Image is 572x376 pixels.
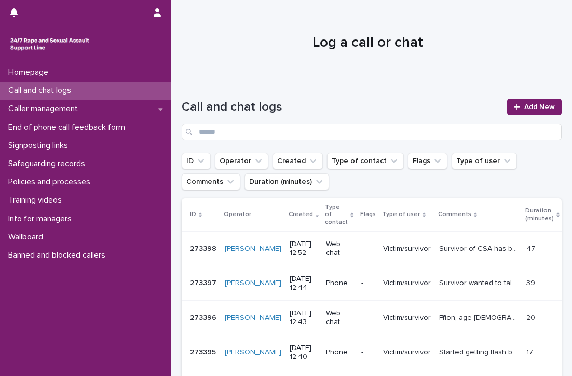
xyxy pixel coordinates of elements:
button: Duration (minutes) [244,173,329,190]
p: Phone [326,279,352,288]
span: Add New [524,103,555,111]
a: [PERSON_NAME] [225,245,281,253]
button: Type of contact [327,153,404,169]
p: Signposting links [4,141,76,151]
p: Started getting flash backs for something that happened a long time ago. Is receiving therapy and... [439,346,520,357]
p: 47 [526,243,537,253]
button: Created [273,153,323,169]
p: - [361,245,375,253]
p: Safeguarding records [4,159,93,169]
a: [PERSON_NAME] [225,348,281,357]
button: Comments [182,173,240,190]
button: ID [182,153,211,169]
a: [PERSON_NAME] [225,279,281,288]
p: [DATE] 12:44 [290,275,318,292]
button: Operator [215,153,268,169]
p: Training videos [4,195,70,205]
input: Search [182,124,562,140]
p: 39 [526,277,537,288]
p: Victim/survivor [383,279,431,288]
button: Type of user [452,153,517,169]
p: - [361,348,375,357]
p: Phone [326,348,352,357]
p: ID [190,209,196,220]
p: Victim/survivor [383,314,431,323]
p: Survivor of CSA has been informed that he perpetrator is being released shortly after serving hal... [439,243,520,253]
p: Caller management [4,104,86,114]
p: Victim/survivor [383,348,431,357]
p: 273395 [190,346,218,357]
img: rhQMoQhaT3yELyF149Cw [8,34,91,55]
p: Ffion, age 35, disclosed that she was SA over the weekend. - the shorter time was mentioned, as w... [439,312,520,323]
p: [DATE] 12:43 [290,309,318,327]
a: Add New [507,99,562,115]
p: Created [289,209,313,220]
p: 273396 [190,312,219,323]
p: Type of user [382,209,420,220]
p: Homepage [4,68,57,77]
p: 273398 [190,243,219,253]
p: Web chat [326,309,352,327]
p: Operator [224,209,251,220]
p: Type of contact [325,202,348,228]
p: Comments [438,209,471,220]
p: End of phone call feedback form [4,123,133,132]
p: 20 [526,312,537,323]
p: [DATE] 12:40 [290,344,318,361]
p: Victim/survivor [383,245,431,253]
p: [DATE] 12:52 [290,240,318,258]
p: 17 [526,346,535,357]
p: Call and chat logs [4,86,79,96]
p: 273397 [190,277,219,288]
p: Flags [360,209,376,220]
a: [PERSON_NAME] [225,314,281,323]
p: Banned and blocked callers [4,250,114,260]
h1: Log a call or chat [182,34,554,52]
p: Survivor wanted to talk about her rape and explore support options and impact on her currently [439,277,520,288]
p: Wallboard [4,232,51,242]
p: - [361,314,375,323]
p: - [361,279,375,288]
p: Info for managers [4,214,80,224]
button: Flags [408,153,447,169]
p: Duration (minutes) [525,205,554,224]
h1: Call and chat logs [182,100,501,115]
p: Policies and processes [4,177,99,187]
p: Web chat [326,240,352,258]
